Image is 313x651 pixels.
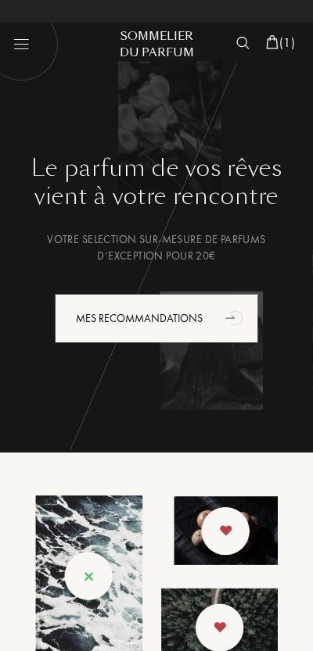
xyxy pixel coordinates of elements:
[220,302,251,333] div: animation
[103,28,210,45] div: Sommelier
[279,34,295,51] span: ( 1 )
[236,37,250,49] img: search_icn_white.svg
[55,294,258,343] div: Mes Recommandations
[23,154,290,210] h1: Le parfum de vos rêves vient à votre rencontre
[23,231,290,264] div: Votre selection sur-mesure de parfums d’exception pour 20€
[103,45,210,61] div: du Parfum
[23,294,290,343] a: Mes Recommandationsanimation
[266,35,279,49] img: cart_white.svg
